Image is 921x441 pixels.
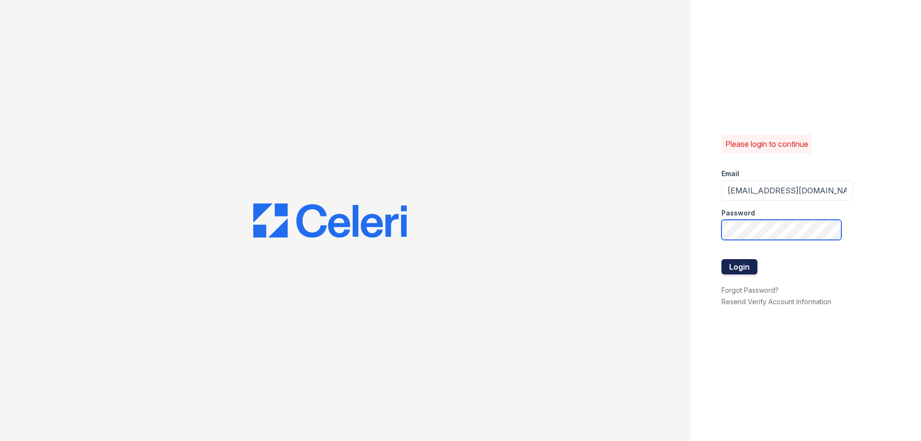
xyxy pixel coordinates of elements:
img: CE_Logo_Blue-a8612792a0a2168367f1c8372b55b34899dd931a85d93a1a3d3e32e68fde9ad4.png [253,203,407,238]
label: Email [721,169,739,179]
label: Password [721,208,755,218]
a: Resend Verify Account Information [721,298,831,306]
a: Forgot Password? [721,286,779,294]
p: Please login to continue [725,138,808,150]
button: Login [721,259,757,274]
